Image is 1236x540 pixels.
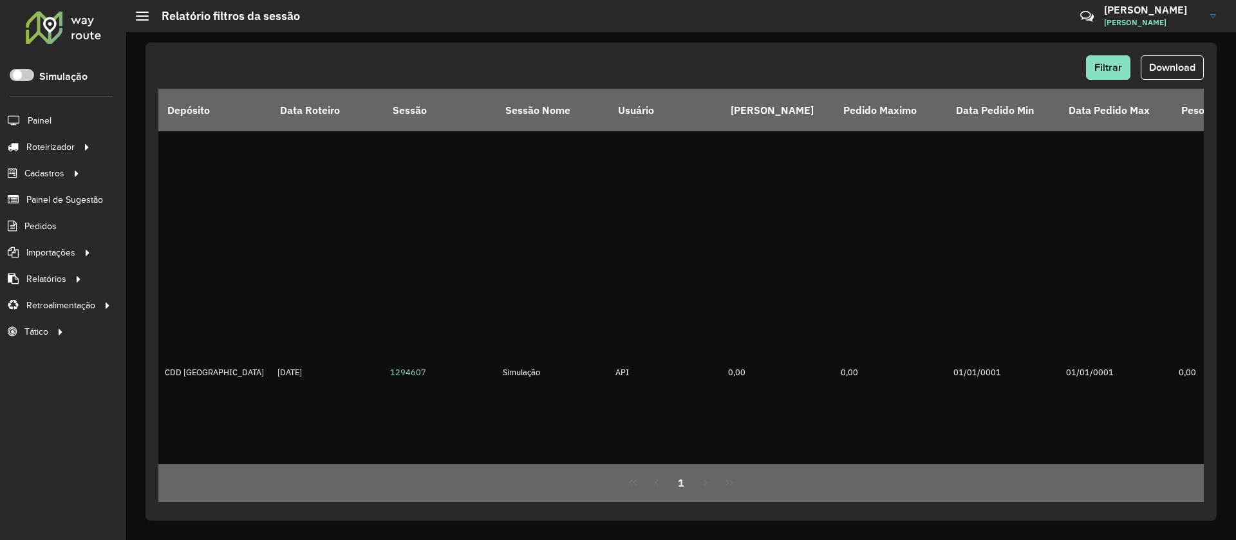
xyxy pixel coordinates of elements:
span: Tático [24,325,48,339]
span: Retroalimentação [26,299,95,312]
th: Data Pedido Max [1060,89,1172,131]
th: Usuário [609,89,722,131]
span: Cadastros [24,167,64,180]
th: Depósito [158,89,271,131]
button: 1 [669,470,693,495]
th: Pedido Maximo [834,89,947,131]
th: Sessão Nome [496,89,609,131]
button: Download [1141,55,1204,80]
span: Relatórios [26,272,66,286]
th: Data Roteiro [271,89,384,131]
span: [PERSON_NAME] [1104,17,1201,28]
th: [PERSON_NAME] [722,89,834,131]
th: Sessão [384,89,496,131]
label: Simulação [39,69,88,84]
button: Filtrar [1086,55,1130,80]
span: Download [1149,62,1195,73]
span: Painel [28,114,51,127]
a: 1294607 [390,367,426,378]
span: Pedidos [24,219,57,233]
th: Data Pedido Min [947,89,1060,131]
h2: Relatório filtros da sessão [149,9,300,23]
span: Filtrar [1094,62,1122,73]
span: Importações [26,246,75,259]
span: Roteirizador [26,140,75,154]
span: Painel de Sugestão [26,193,103,207]
a: Contato Rápido [1073,3,1101,30]
h3: [PERSON_NAME] [1104,4,1201,16]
